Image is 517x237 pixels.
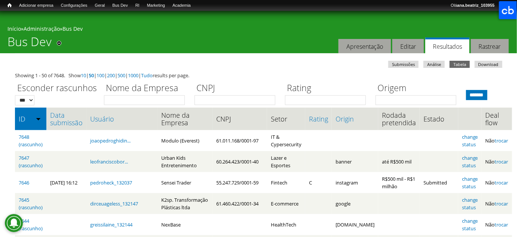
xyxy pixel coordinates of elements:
[495,200,508,207] a: trocar
[267,130,305,151] td: IT & Cypersecurity
[132,2,143,9] a: RI
[195,82,280,95] label: CNPJ
[89,72,94,79] a: 50
[15,72,502,79] div: Showing 1 - 50 of 7648. Show | | | | | | results per page.
[392,39,424,54] a: Editar
[90,179,132,186] a: pedroheck_132037
[157,214,212,235] td: NexBase
[212,151,267,172] td: 60.264.423/0001-40
[450,61,470,68] a: Tabela
[46,172,86,193] td: [DATE] 16:12
[420,108,458,130] th: Estado
[7,25,21,32] a: Início
[90,200,138,207] a: dirceuageless_132147
[495,137,508,144] a: trocar
[19,154,43,169] a: 7647 (rascunho)
[420,172,458,193] td: Submitted
[462,175,478,190] a: change status
[482,108,512,130] th: Deal flow
[378,151,420,172] td: até R$500 mil
[57,2,91,9] a: Configurações
[169,2,195,9] a: Academia
[19,217,43,232] a: 7644 (rascunho)
[97,72,104,79] a: 100
[90,221,132,228] a: greissilaine_132144
[495,179,508,186] a: trocar
[212,193,267,214] td: 61.460.422/0001-34
[285,82,371,95] label: Rating
[36,116,41,121] img: ordem crescente
[19,179,29,186] a: 7646
[378,108,420,130] th: Rodada pretendida
[495,158,508,165] a: trocar
[462,217,478,232] a: change status
[108,2,132,9] a: Bus Dev
[482,151,512,172] td: Não
[495,221,508,228] a: trocar
[19,115,43,123] a: ID
[157,193,212,214] td: K2sp. Transformação Plásticas ltda
[305,172,332,193] td: C
[141,72,153,79] a: Tudo
[24,25,60,32] a: Administração
[107,72,115,79] a: 200
[336,115,374,123] a: Origin
[90,137,131,144] a: joaopedroghidin...
[498,2,513,9] a: Sair
[143,2,169,9] a: Marketing
[157,130,212,151] td: Modulo (Everest)
[117,72,125,79] a: 500
[332,214,378,235] td: [DOMAIN_NAME]
[471,39,509,54] a: Rastrear
[7,34,52,53] h1: Bus Dev
[447,2,498,9] a: Oláana.beatriz_103955
[309,115,328,123] a: Rating
[104,82,190,95] label: Nome da Empresa
[482,193,512,214] td: Não
[212,172,267,193] td: 55.247.729/0001-59
[423,61,445,68] a: Análise
[157,172,212,193] td: Sensei Trader
[212,108,267,130] th: CNPJ
[91,2,108,9] a: Geral
[376,82,461,95] label: Origem
[157,108,212,130] th: Nome da Empresa
[332,172,378,193] td: instagram
[81,72,86,79] a: 10
[482,172,512,193] td: Não
[462,196,478,211] a: change status
[7,25,510,34] div: » »
[267,108,305,130] th: Setor
[462,133,478,148] a: change status
[267,193,305,214] td: E-commerce
[157,151,212,172] td: Urban Kids Entretenimento
[425,37,469,54] a: Resultados
[19,196,43,211] a: 7645 (rascunho)
[7,3,12,8] span: Início
[90,115,154,123] a: Usuário
[482,214,512,235] td: Não
[475,61,502,68] a: Download
[212,130,267,151] td: 61.011.168/0001-97
[90,158,128,165] a: leofranciscobor...
[128,72,138,79] a: 1000
[62,25,83,32] a: Bus Dev
[339,39,391,54] a: Apresentação
[15,82,99,95] label: Esconder rascunhos
[19,133,43,148] a: 7648 (rascunho)
[332,151,378,172] td: banner
[50,111,83,126] a: Data submissão
[4,2,15,9] a: Início
[482,130,512,151] td: Não
[267,172,305,193] td: Fintech
[15,2,57,9] a: Adicionar empresa
[457,3,495,7] strong: ana.beatriz_103955
[462,154,478,169] a: change status
[378,172,420,193] td: R$500 mil - R$1 milhão
[388,61,419,68] a: Submissões
[267,214,305,235] td: HealthTech
[332,193,378,214] td: google
[267,151,305,172] td: Lazer e Esportes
